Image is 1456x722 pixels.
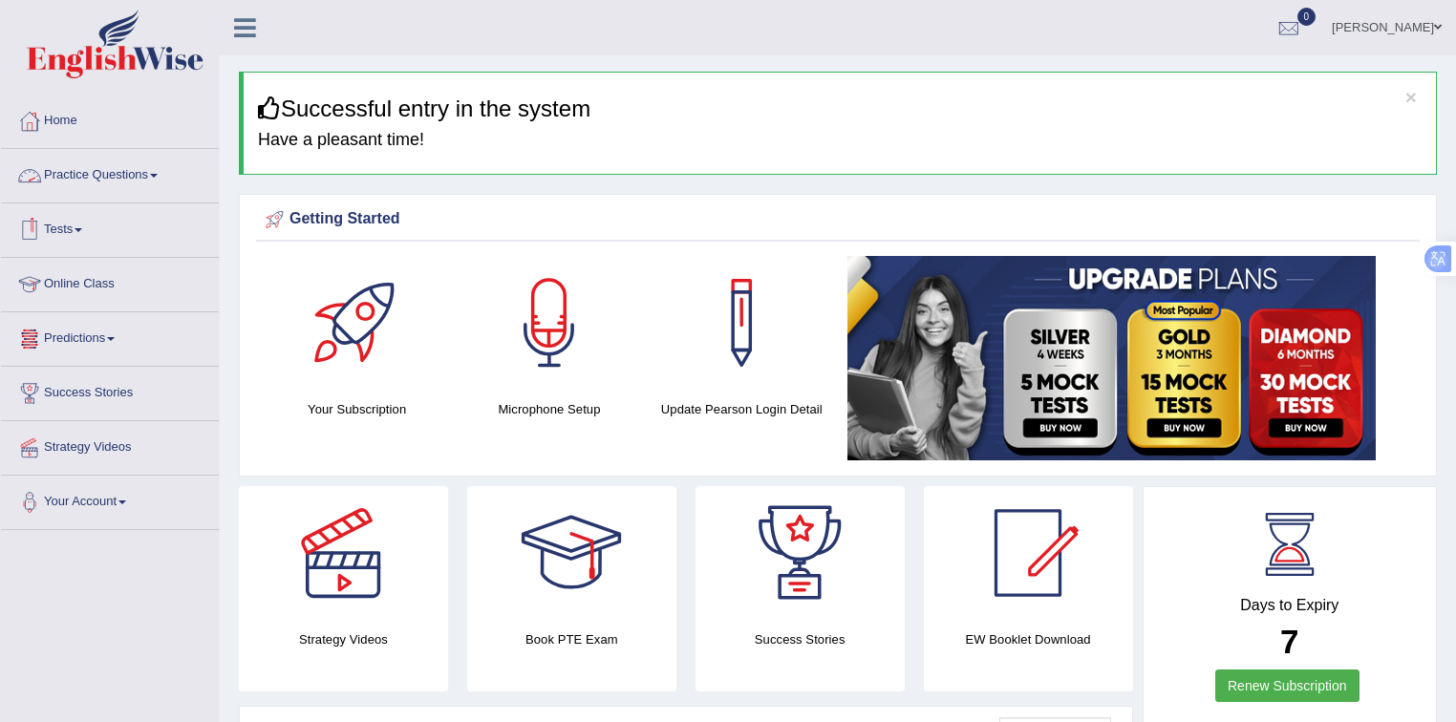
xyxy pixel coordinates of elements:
[467,629,676,649] h4: Book PTE Exam
[1,203,219,251] a: Tests
[1,258,219,306] a: Online Class
[1405,87,1417,107] button: ×
[1,476,219,523] a: Your Account
[261,205,1415,234] div: Getting Started
[696,629,905,649] h4: Success Stories
[1280,623,1298,660] b: 7
[1215,669,1360,702] a: Renew Subscription
[258,96,1422,121] h3: Successful entry in the system
[1,421,219,469] a: Strategy Videos
[1,367,219,414] a: Success Stories
[1,95,219,142] a: Home
[270,399,443,419] h4: Your Subscription
[239,629,448,649] h4: Strategy Videos
[655,399,828,419] h4: Update Pearson Login Detail
[1,149,219,197] a: Practice Questions
[1297,8,1317,26] span: 0
[924,629,1133,649] h4: EW Booklet Download
[1,312,219,360] a: Predictions
[1165,597,1416,614] h4: Days to Expiry
[258,131,1422,150] h4: Have a pleasant time!
[462,399,635,419] h4: Microphone Setup
[847,256,1376,460] img: small5.jpg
